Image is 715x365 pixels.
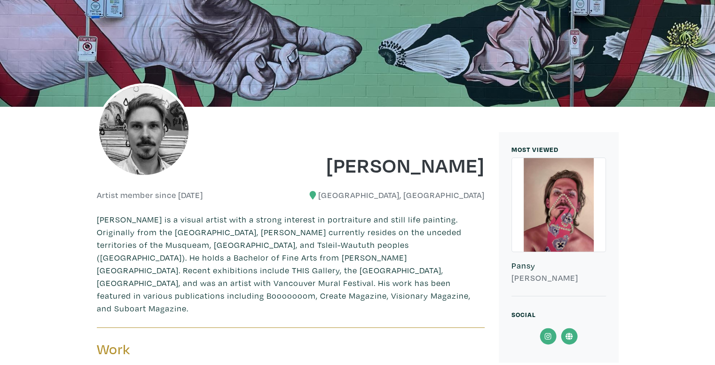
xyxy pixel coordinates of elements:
h6: [GEOGRAPHIC_DATA], [GEOGRAPHIC_DATA] [298,190,485,200]
h6: [PERSON_NAME] [511,273,606,283]
h6: Artist member since [DATE] [97,190,203,200]
small: Social [511,310,536,319]
a: Pansy [PERSON_NAME] [511,158,606,296]
small: MOST VIEWED [511,145,558,154]
img: phpThumb.php [97,83,191,177]
h3: Work [97,341,284,358]
p: [PERSON_NAME] is a visual artist with a strong interest in portraiture and still life painting. O... [97,213,485,315]
h1: [PERSON_NAME] [298,152,485,177]
h6: Pansy [511,261,606,271]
